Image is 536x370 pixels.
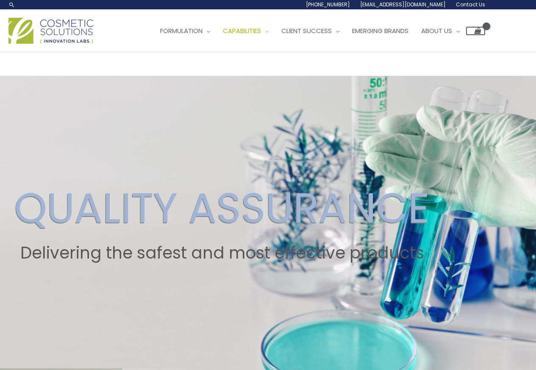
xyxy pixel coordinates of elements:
[223,26,261,35] span: Capabilities
[281,26,332,35] span: Client Success
[456,1,485,8] span: Contact Us
[360,1,446,8] span: [EMAIL_ADDRESS][DOMAIN_NAME]
[14,183,430,233] h2: QUALITY ASSURANCE
[421,26,452,35] span: About Us
[217,18,275,44] a: Capabilities
[346,18,415,44] a: Emerging Brands
[415,18,466,44] a: About Us
[275,18,346,44] a: Client Success
[160,26,203,35] span: Formulation
[14,243,430,263] h2: Delivering the safest and most effective products
[466,27,485,35] a: View Shopping Cart, empty
[8,18,93,44] img: Cosmetic Solutions Logo
[352,26,408,35] span: Emerging Brands
[306,1,350,8] span: [PHONE_NUMBER]
[147,18,485,44] nav: Site Navigation
[154,18,217,44] a: Formulation
[8,1,15,8] a: Search icon link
